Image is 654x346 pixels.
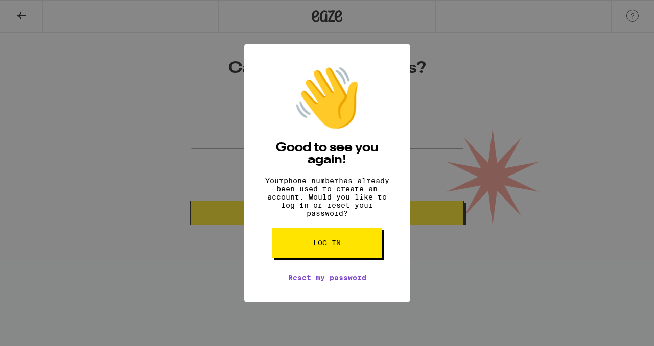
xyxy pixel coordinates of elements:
[291,64,363,132] div: 👋
[272,228,382,258] button: Log in
[313,239,341,246] span: Log in
[260,142,395,166] h2: Good to see you again!
[260,177,395,217] p: Your phone number has already been used to create an account. Would you like to log in or reset y...
[6,7,74,15] span: Hi. Need any help?
[288,274,366,282] a: Reset my password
